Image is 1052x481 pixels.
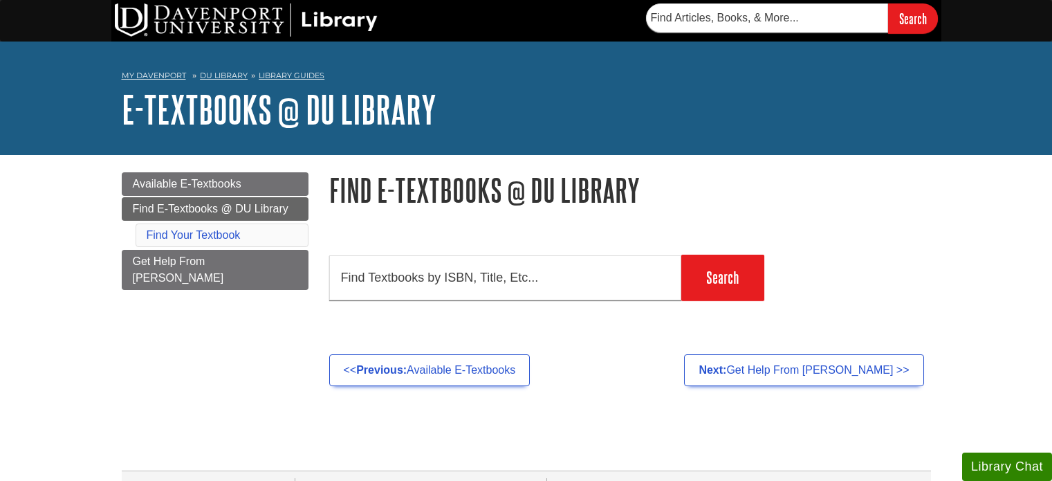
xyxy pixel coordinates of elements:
a: Find E-Textbooks @ DU Library [122,197,308,221]
h1: Find E-Textbooks @ DU Library [329,172,931,208]
a: E-Textbooks @ DU Library [122,88,436,131]
form: Searches DU Library's articles, books, and more [646,3,938,33]
a: Next:Get Help From [PERSON_NAME] >> [684,354,923,386]
a: <<Previous:Available E-Textbooks [329,354,530,386]
strong: Previous: [356,364,407,376]
strong: Next: [699,364,726,376]
span: Find E-Textbooks @ DU Library [133,203,288,215]
span: Get Help From [PERSON_NAME] [133,255,224,284]
input: Search [681,255,764,300]
nav: breadcrumb [122,66,931,89]
input: Find Textbooks by ISBN, Title, Etc... [329,255,681,300]
span: Available E-Textbooks [133,178,241,190]
a: Get Help From [PERSON_NAME] [122,250,308,290]
button: Library Chat [962,453,1052,481]
div: Guide Page Menu [122,172,308,290]
a: DU Library [200,71,248,80]
input: Search [888,3,938,33]
input: Find Articles, Books, & More... [646,3,888,33]
a: My Davenport [122,70,186,82]
a: Library Guides [259,71,324,80]
img: DU Library [115,3,378,37]
a: Available E-Textbooks [122,172,308,196]
a: Find Your Textbook [147,229,241,241]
